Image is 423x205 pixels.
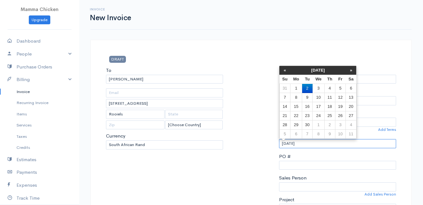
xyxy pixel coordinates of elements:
td: 27 [346,111,357,120]
td: 28 [279,120,290,130]
td: 8 [290,93,302,102]
th: Th [324,75,335,84]
td: 7 [302,130,312,139]
input: Client Name [106,75,223,84]
td: 22 [290,111,302,120]
td: 4 [324,84,335,93]
td: 20 [346,102,357,111]
input: State [165,110,222,119]
label: To [106,67,111,74]
td: 15 [290,102,302,111]
td: 5 [335,84,345,93]
td: 14 [279,102,290,111]
td: 6 [290,130,302,139]
td: 10 [313,93,324,102]
h6: Invoice [90,8,131,11]
td: 13 [346,93,357,102]
td: 9 [302,93,312,102]
label: PO # [279,153,291,160]
label: Currency [106,132,125,140]
td: 16 [302,102,312,111]
th: « [279,66,290,75]
th: » [346,66,357,75]
a: Add Terms [378,127,396,132]
th: Tu [302,75,312,84]
th: Fr [335,75,345,84]
td: 6 [346,84,357,93]
a: Add Sales Person [364,191,396,197]
td: 11 [324,93,335,102]
label: Sales Person [279,174,307,182]
label: Project [279,196,294,203]
td: 21 [279,111,290,120]
input: Zip [106,120,165,130]
td: 25 [324,111,335,120]
td: 8 [313,130,324,139]
td: 26 [335,111,345,120]
span: DRAFT [109,56,126,62]
td: 23 [302,111,312,120]
th: Sa [346,75,357,84]
td: 30 [302,120,312,130]
td: 1 [290,84,302,93]
th: Su [279,75,290,84]
td: 19 [335,102,345,111]
th: We [313,75,324,84]
td: 29 [290,120,302,130]
td: 7 [279,93,290,102]
input: dd-mm-yyyy [279,139,396,148]
h1: New Invoice [90,14,131,22]
td: 3 [313,84,324,93]
td: 11 [346,130,357,139]
td: 1 [313,120,324,130]
td: 12 [335,93,345,102]
span: Mamma Chicken [21,6,59,12]
th: Mo [290,75,302,84]
td: 17 [313,102,324,111]
input: Address [106,99,223,108]
input: Email [106,88,223,97]
td: 2 [302,84,312,93]
input: City [106,110,165,119]
td: 3 [335,120,345,130]
th: [DATE] [290,66,346,75]
td: 2 [324,120,335,130]
td: 18 [324,102,335,111]
td: 5 [279,130,290,139]
td: 31 [279,84,290,93]
td: 4 [346,120,357,130]
td: 10 [335,130,345,139]
td: 24 [313,111,324,120]
td: 9 [324,130,335,139]
a: Upgrade [29,15,50,25]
